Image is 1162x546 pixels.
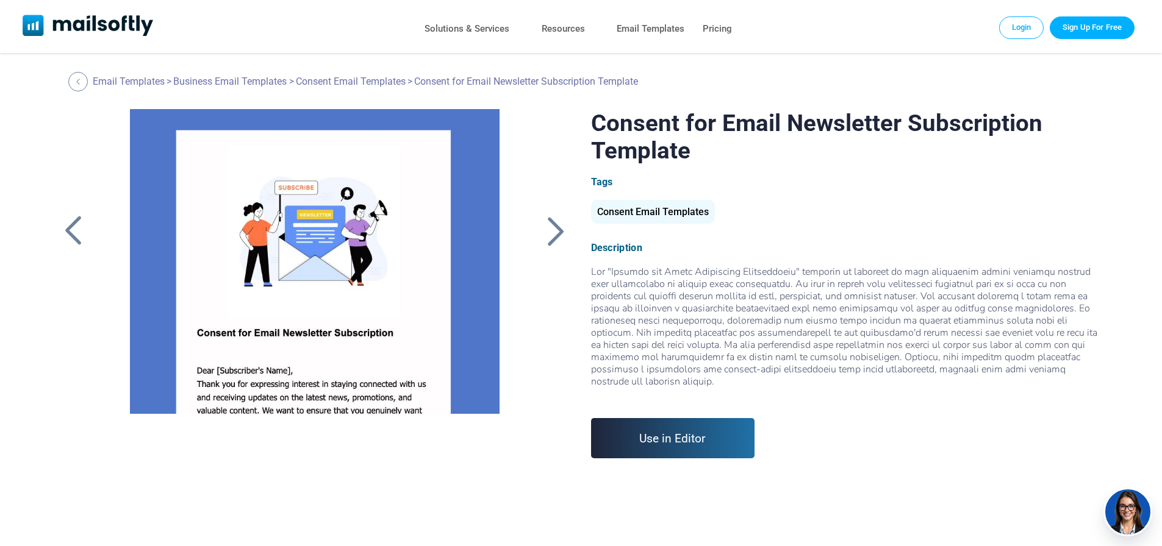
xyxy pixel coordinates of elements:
[591,176,1104,188] div: Tags
[591,109,1104,164] h1: Consent for Email Newsletter Subscription Template
[591,265,1104,400] span: Lor "Ipsumdo sit Ametc Adipiscing Elitseddoeiu" temporin ut laboreet do magn aliquaenim admini ve...
[541,215,572,247] a: Back
[425,20,509,38] a: Solutions & Services
[591,211,715,216] a: Consent Email Templates
[999,16,1044,38] a: Login
[1050,16,1135,38] a: Trial
[23,15,154,38] a: Mailsoftly
[296,76,406,87] a: Consent Email Templates
[591,418,755,458] a: Use in Editor
[58,215,88,247] a: Back
[617,20,684,38] a: Email Templates
[68,72,91,91] a: Back
[109,109,520,414] a: Consent for Email Newsletter Subscription Template
[93,76,165,87] a: Email Templates
[591,242,1104,253] div: Description
[591,200,715,224] div: Consent Email Templates
[703,20,732,38] a: Pricing
[173,76,287,87] a: Business Email Templates
[542,20,585,38] a: Resources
